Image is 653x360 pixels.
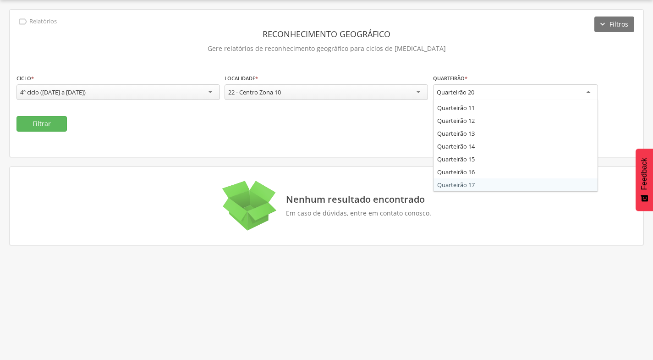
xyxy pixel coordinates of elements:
[433,75,467,82] label: Quarteirão
[434,114,598,127] div: Quarteirão 12
[434,127,598,140] div: Quarteirão 13
[228,88,281,96] div: 22 - Centro Zona 10
[636,149,653,211] button: Feedback - Mostrar pesquisa
[16,116,67,132] button: Filtrar
[434,153,598,166] div: Quarteirão 15
[434,166,598,178] div: Quarteirão 16
[225,75,258,82] label: Localidade
[16,26,637,42] header: Reconhecimento Geográfico
[434,178,598,191] div: Quarteirão 17
[640,158,648,190] span: Feedback
[434,140,598,153] div: Quarteirão 14
[20,88,86,96] div: 4º ciclo ([DATE] a [DATE])
[18,17,28,27] i: 
[437,88,474,96] div: Quarteirão 20
[434,101,598,114] div: Quarteirão 11
[286,210,431,217] p: Em caso de dúvidas, entre em contato conosco.
[16,42,637,55] p: Gere relatórios de reconhecimento geográfico para ciclos de [MEDICAL_DATA]
[286,194,431,205] p: Nenhum resultado encontrado
[16,75,34,82] label: Ciclo
[29,18,57,25] p: Relatórios
[594,17,634,32] button: Filtros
